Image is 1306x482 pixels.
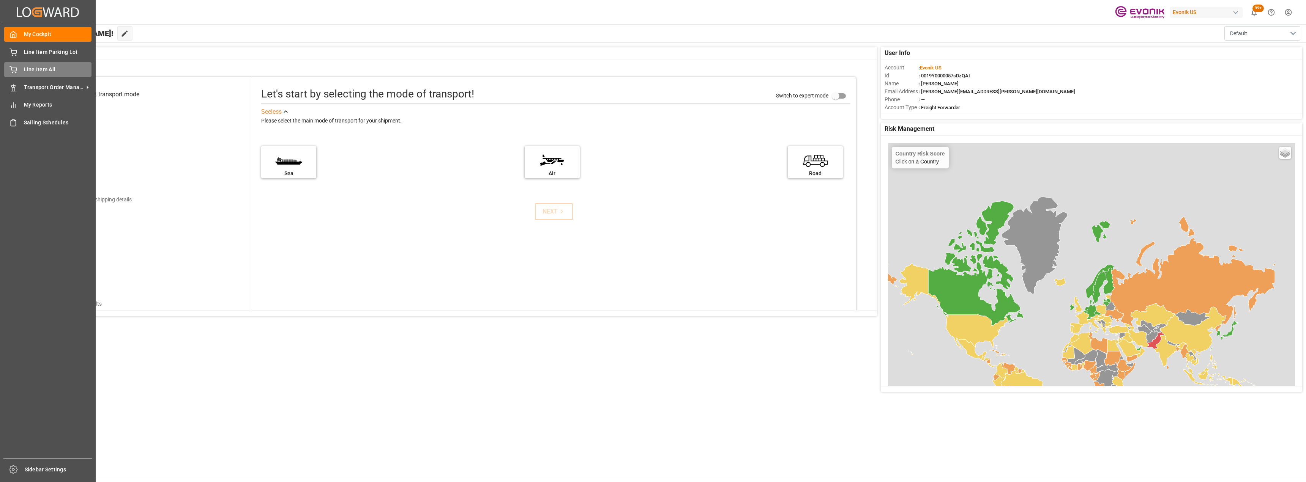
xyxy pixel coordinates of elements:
[265,170,312,177] div: Sea
[4,97,91,112] a: My Reports
[4,115,91,130] a: Sailing Schedules
[919,73,970,79] span: : 0019Y0000057sDzQAI
[1230,30,1247,38] span: Default
[1263,4,1280,21] button: Help Center
[1279,147,1291,159] a: Layers
[885,64,919,72] span: Account
[32,26,114,41] span: Hello [PERSON_NAME]!
[24,30,92,38] span: My Cockpit
[261,107,282,116] div: See less
[24,83,84,91] span: Transport Order Management
[543,207,566,216] div: NEXT
[24,48,92,56] span: Line Item Parking Lot
[919,89,1075,94] span: : [PERSON_NAME][EMAIL_ADDRESS][PERSON_NAME][DOMAIN_NAME]
[885,72,919,80] span: Id
[792,170,839,177] div: Road
[24,66,92,74] span: Line Item All
[885,104,919,111] span: Account Type
[885,88,919,96] span: Email Address
[24,119,92,127] span: Sailing Schedules
[261,116,850,126] div: Please select the main mode of transport for your shipment.
[24,101,92,109] span: My Reports
[885,96,919,104] span: Phone
[80,90,139,99] div: Select transport mode
[4,44,91,59] a: Line Item Parking Lot
[84,196,132,204] div: Add shipping details
[25,466,93,474] span: Sidebar Settings
[919,81,959,86] span: : [PERSON_NAME]
[528,170,576,177] div: Air
[896,151,945,165] div: Click on a Country
[920,65,942,71] span: Evonik US
[919,97,925,102] span: : —
[1115,6,1164,19] img: Evonik-brand-mark-Deep-Purple-RGB.jpeg_1700498283.jpeg
[885,49,910,58] span: User Info
[1170,5,1246,19] button: Evonik US
[535,203,573,220] button: NEXT
[896,151,945,157] h4: Country Risk Score
[4,62,91,77] a: Line Item All
[1252,5,1264,12] span: 99+
[885,80,919,88] span: Name
[84,300,102,308] div: Results
[1224,26,1300,41] button: open menu
[1170,7,1243,18] div: Evonik US
[885,124,934,133] span: Risk Management
[776,93,828,99] span: Switch to expert mode
[919,105,960,110] span: : Freight Forwarder
[261,86,474,102] div: Let's start by selecting the mode of transport!
[1246,4,1263,21] button: show 101 new notifications
[4,27,91,42] a: My Cockpit
[919,65,942,71] span: :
